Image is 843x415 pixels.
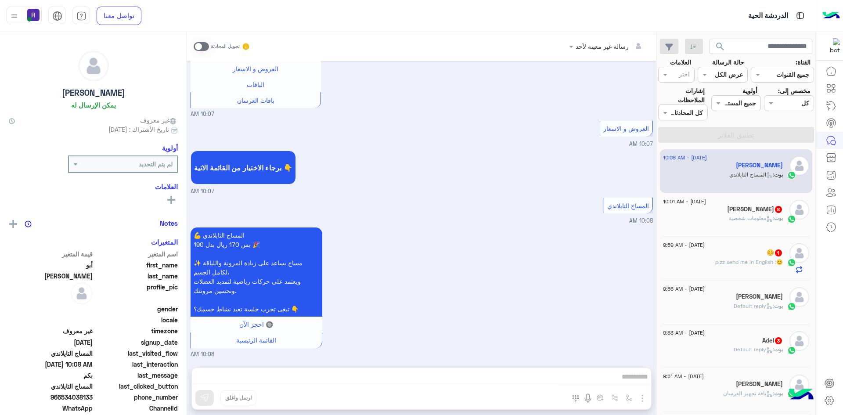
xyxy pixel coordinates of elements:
span: timezone [94,326,178,336]
h5: Mohamed [736,380,783,388]
label: العلامات [670,58,691,67]
span: اسم المتغير [94,249,178,259]
span: ChannelId [94,404,178,413]
h5: Adel [762,337,783,344]
span: الباقات [247,81,264,88]
h5: 😊 [767,249,783,256]
img: WhatsApp [787,302,796,311]
span: 😊 [776,259,783,265]
span: [DATE] - 10:01 AM [663,198,706,206]
img: WhatsApp [787,215,796,224]
img: 322853014244696 [824,38,840,54]
span: غير معروف [140,115,178,125]
img: WhatsApp [787,171,796,180]
h5: ناصر القحطاني [727,206,783,213]
button: تطبيق الفلاتر [658,127,814,143]
p: الدردشة الحية [748,10,788,22]
img: defaultAdmin.png [789,375,809,394]
span: : Default reply [734,303,774,309]
span: : باقة تجهيز العرسان [723,390,774,397]
h5: أبو مختار محمد الهاملي [736,162,783,169]
span: signup_date [94,338,178,347]
span: 10:08 AM [629,217,653,224]
span: العروض و الاسعار [233,65,278,72]
img: WhatsApp [787,346,796,355]
h6: يمكن الإرسال له [71,101,116,109]
span: بوت [774,215,783,221]
span: 10:07 AM [191,188,214,196]
span: 10:08 AM [191,350,214,359]
span: : Default reply [734,346,774,353]
span: [DATE] - 10:08 AM [663,154,707,162]
h5: [PERSON_NAME] [62,88,125,98]
span: last_interaction [94,360,178,369]
span: برجاء الاختيار من القائمة الاتية 👇 [194,163,292,172]
img: defaultAdmin.png [79,51,108,81]
span: 10:07 AM [629,141,653,147]
img: defaultAdmin.png [789,287,809,307]
img: tab [76,11,86,21]
span: null [9,304,93,314]
span: 2 [9,404,93,413]
button: search [710,39,731,58]
span: أبو [9,260,93,270]
img: hulul-logo.png [786,380,817,411]
span: phone_number [94,393,178,402]
span: 966534038133 [9,393,93,402]
span: gender [94,304,178,314]
h5: Abid Khan [736,293,783,300]
label: أولوية [742,86,757,95]
span: locale [94,315,178,325]
span: profile_pic [94,282,178,303]
span: 2025-08-20T07:06:31.915Z [9,338,93,347]
span: بوت [774,303,783,309]
span: 3 [775,337,782,344]
h6: Notes [160,219,178,227]
img: defaultAdmin.png [789,200,809,220]
img: Logo [822,7,840,25]
span: القائمة الرئيسية [236,336,276,344]
span: مختار محمد الهاملي [9,271,93,281]
small: تحويل المحادثة [211,43,240,50]
h6: أولوية [162,144,178,152]
span: بكم [9,371,93,380]
span: 10:07 AM [191,110,214,119]
span: باقات العرسان [237,97,274,104]
a: tab [72,7,90,25]
h6: العلامات [9,183,178,191]
label: القناة: [796,58,811,67]
span: last_name [94,271,178,281]
span: last_clicked_button [94,382,178,391]
img: userImage [27,9,40,21]
span: بوت [774,390,783,397]
img: defaultAdmin.png [71,282,93,304]
span: [DATE] - 9:59 AM [663,241,705,249]
label: حالة الرسالة [712,58,744,67]
img: defaultAdmin.png [789,156,809,176]
p: 20/8/2025, 10:08 AM [191,227,322,317]
img: tab [795,10,806,21]
label: إشارات الملاحظات [658,86,705,105]
span: : معلومات شخصية [729,215,774,221]
span: search [715,41,725,52]
button: ارسل واغلق [220,390,256,405]
label: مخصص إلى: [778,86,811,95]
span: 🔘 احجز الآن [239,321,273,328]
span: 1 [775,249,782,256]
span: بوت [774,171,783,178]
img: WhatsApp [787,258,796,267]
span: [DATE] - 9:51 AM [663,372,704,380]
span: المساج التايلاندي [607,202,649,209]
span: المساج التايلاندي [9,349,93,358]
span: last_message [94,371,178,380]
span: first_name [94,260,178,270]
div: اختر [679,69,691,81]
span: null [9,315,93,325]
span: : المساج التايلاندي [729,171,774,178]
span: [DATE] - 9:56 AM [663,285,705,293]
img: defaultAdmin.png [789,331,809,351]
span: plzz send me in English [715,259,776,265]
span: 8 [775,206,782,213]
img: notes [25,220,32,227]
span: [DATE] - 9:53 AM [663,329,705,337]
